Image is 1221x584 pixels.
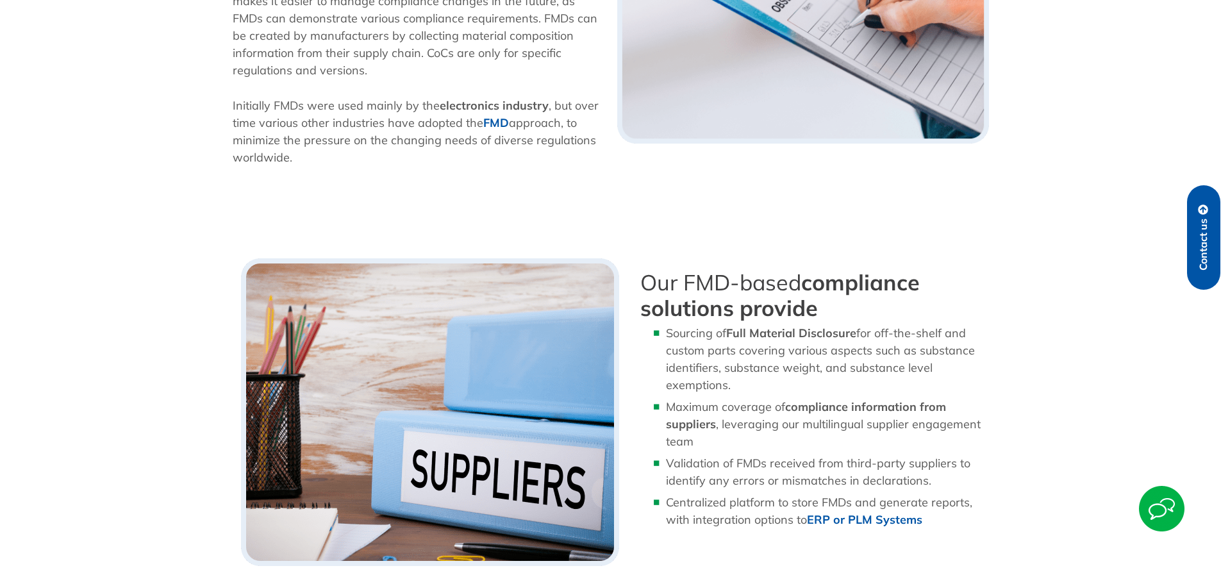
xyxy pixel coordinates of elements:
a: Contact us [1187,185,1220,290]
span: Initially FMDs were used mainly by the [233,98,440,113]
b: Full Material Disclosure [726,326,856,340]
b: compliance information from suppliers [666,399,946,431]
a: ERP or PLM Systems [807,512,922,527]
span: approach, to minimize the pressure on the changing needs of diverse regulations worldwide. [233,115,596,165]
span: Centralized platform to store FMDs and generate reports, with integration options to [666,495,972,527]
strong: compliance solutions provide [640,269,920,322]
span: Sourcing of [666,326,726,340]
b: electronics industry [440,98,549,113]
a: FMD [483,115,509,130]
img: Start Chat [1139,486,1184,531]
span: for off-the-shelf and custom parts covering various aspects such as substance identifiers, substa... [666,326,975,392]
span: Contact us [1198,219,1209,271]
span: Validation of FMDs received from third-party suppliers to identify any errors or mismatches in de... [666,456,970,488]
span: , leveraging our multilingual supplier engagement team [666,417,981,449]
h3: Our FMD-based [640,270,989,321]
span: , but over time various other industries have adopted the [233,98,599,130]
span: Maximum coverage of [666,399,785,414]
